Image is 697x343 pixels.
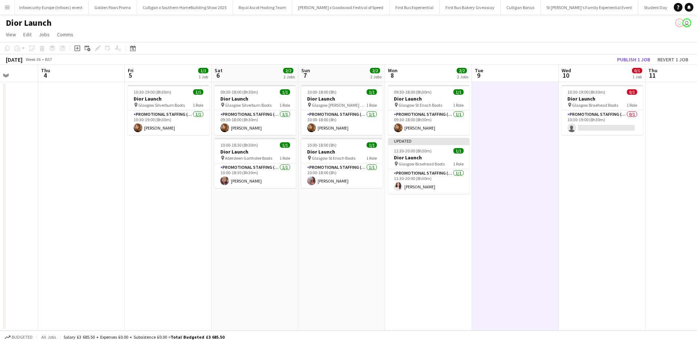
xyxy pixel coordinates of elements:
[682,19,691,27] app-user-avatar: Joanne Milne
[137,0,233,15] button: Culligan x Southern HomeBuilding Show 2025
[388,85,469,135] div: 09:30-18:00 (8h30m)1/1Dior Launch Glasgow St Enoch Boots1 RolePromotional Staffing (Sales Staff)1...
[23,31,32,38] span: Edit
[301,163,383,188] app-card-role: Promotional Staffing (Sales Staff)1/110:00-18:00 (8h)[PERSON_NAME]
[394,148,432,154] span: 11:30-20:00 (8h30m)
[388,67,398,74] span: Mon
[39,31,50,38] span: Jobs
[280,142,290,148] span: 1/1
[225,155,272,161] span: Aberdeen Garthdee Boots
[501,0,541,15] button: Culligan Bonus
[128,110,209,135] app-card-role: Promotional Staffing (Sales Staff)1/110:30-19:00 (8h30m)[PERSON_NAME]
[283,68,293,73] span: 2/2
[632,74,642,79] div: 1 Job
[20,30,34,39] a: Edit
[655,55,691,64] button: Revert 1 job
[367,89,377,95] span: 1/1
[453,102,464,108] span: 1 Role
[307,142,337,148] span: 10:00-18:00 (8h)
[193,102,203,108] span: 1 Role
[387,71,398,79] span: 8
[89,0,137,15] button: Golden Paws Promo
[134,89,171,95] span: 10:30-19:00 (8h30m)
[45,57,52,62] div: BST
[24,57,42,62] span: Week 36
[6,56,23,63] div: [DATE]
[41,67,50,74] span: Thu
[128,95,209,102] h3: Dior Launch
[215,148,296,155] h3: Dior Launch
[638,0,673,15] button: Student Day
[675,19,684,27] app-user-avatar: Joanne Milne
[627,89,637,95] span: 0/1
[215,85,296,135] app-job-card: 09:30-18:00 (8h30m)1/1Dior Launch Glasgow Silverburn Boots1 RolePromotional Staffing (Sales Staff...
[220,89,258,95] span: 09:30-18:00 (8h30m)
[567,89,605,95] span: 10:30-19:00 (8h30m)
[220,142,258,148] span: 10:00-18:30 (8h30m)
[127,71,134,79] span: 5
[370,74,382,79] div: 2 Jobs
[215,163,296,188] app-card-role: Promotional Staffing (Sales Staff)1/110:00-18:30 (8h30m)[PERSON_NAME]
[399,161,445,167] span: Glasgow Braehead Boots
[138,102,185,108] span: Glasgow Silverburn Boots
[562,110,643,135] app-card-role: Promotional Staffing (Sales Staff)0/110:30-19:00 (8h30m)
[40,334,57,340] span: All jobs
[562,85,643,135] app-job-card: 10:30-19:00 (8h30m)0/1Dior Launch Glasgow Braehead Boots1 RolePromotional Staffing (Sales Staff)0...
[647,71,657,79] span: 11
[312,155,355,161] span: Glasgow St Enoch Boots
[366,102,377,108] span: 1 Role
[301,95,383,102] h3: Dior Launch
[453,161,464,167] span: 1 Role
[399,102,442,108] span: Glasgow St Enoch Boots
[213,71,223,79] span: 6
[312,102,366,108] span: Glasgow [PERSON_NAME] Galleries Boots
[388,138,469,194] div: Updated11:30-20:00 (8h30m)1/1Dior Launch Glasgow Braehead Boots1 RolePromotional Staffing (Sales ...
[300,71,310,79] span: 7
[648,67,657,74] span: Thu
[284,74,295,79] div: 2 Jobs
[215,95,296,102] h3: Dior Launch
[280,102,290,108] span: 1 Role
[215,138,296,188] app-job-card: 10:00-18:30 (8h30m)1/1Dior Launch Aberdeen Garthdee Boots1 RolePromotional Staffing (Sales Staff)...
[301,85,383,135] app-job-card: 10:00-18:00 (8h)1/1Dior Launch Glasgow [PERSON_NAME] Galleries Boots1 RolePromotional Staffing (S...
[301,148,383,155] h3: Dior Launch
[453,148,464,154] span: 1/1
[541,0,638,15] button: St [PERSON_NAME]'s Family Experiential Event
[193,89,203,95] span: 1/1
[440,0,501,15] button: First Bus Bakery Giveaway
[292,0,390,15] button: [PERSON_NAME] x Goodwood Festival of Speed
[301,138,383,188] app-job-card: 10:00-18:00 (8h)1/1Dior Launch Glasgow St Enoch Boots1 RolePromotional Staffing (Sales Staff)1/11...
[171,334,224,340] span: Total Budgeted £3 685.50
[614,55,653,64] button: Publish 1 job
[627,102,637,108] span: 1 Role
[12,335,33,340] span: Budgeted
[4,333,34,341] button: Budgeted
[128,85,209,135] app-job-card: 10:30-19:00 (8h30m)1/1Dior Launch Glasgow Silverburn Boots1 RolePromotional Staffing (Sales Staff...
[301,110,383,135] app-card-role: Promotional Staffing (Sales Staff)1/110:00-18:00 (8h)[PERSON_NAME]
[128,67,134,74] span: Fri
[475,67,483,74] span: Tue
[453,89,464,95] span: 1/1
[6,31,16,38] span: View
[280,89,290,95] span: 1/1
[301,67,310,74] span: Sun
[198,68,208,73] span: 1/1
[3,30,19,39] a: View
[6,17,52,28] h1: Dior Launch
[457,68,467,73] span: 2/2
[562,67,571,74] span: Wed
[561,71,571,79] span: 10
[388,138,469,144] div: Updated
[54,30,76,39] a: Comms
[225,102,272,108] span: Glasgow Silverburn Boots
[366,155,377,161] span: 1 Role
[40,71,50,79] span: 4
[632,68,642,73] span: 0/1
[572,102,618,108] span: Glasgow Braehead Boots
[388,110,469,135] app-card-role: Promotional Staffing (Sales Staff)1/109:30-18:00 (8h30m)[PERSON_NAME]
[457,74,468,79] div: 2 Jobs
